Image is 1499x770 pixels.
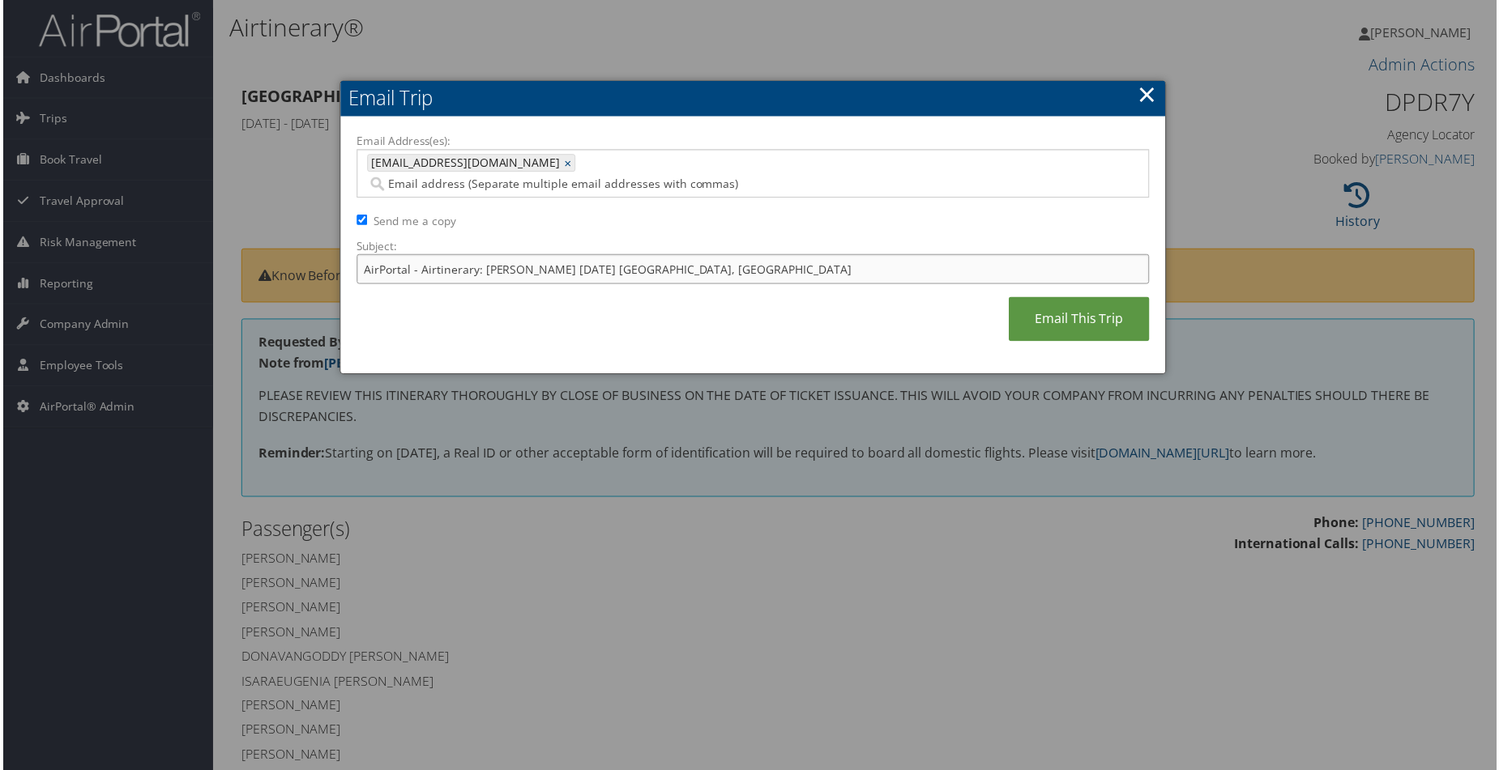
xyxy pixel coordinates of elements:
[355,255,1151,285] input: Add a short subject for the email
[355,239,1151,255] label: Subject:
[366,155,559,172] span: [EMAIL_ADDRESS][DOMAIN_NAME]
[365,177,1006,193] input: Email address (Separate multiple email addresses with commas)
[355,134,1151,150] label: Email Address(es):
[563,155,574,172] a: ×
[339,81,1167,117] h2: Email Trip
[1139,79,1158,111] a: ×
[1010,298,1151,342] a: Email This Trip
[372,214,455,230] label: Send me a copy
